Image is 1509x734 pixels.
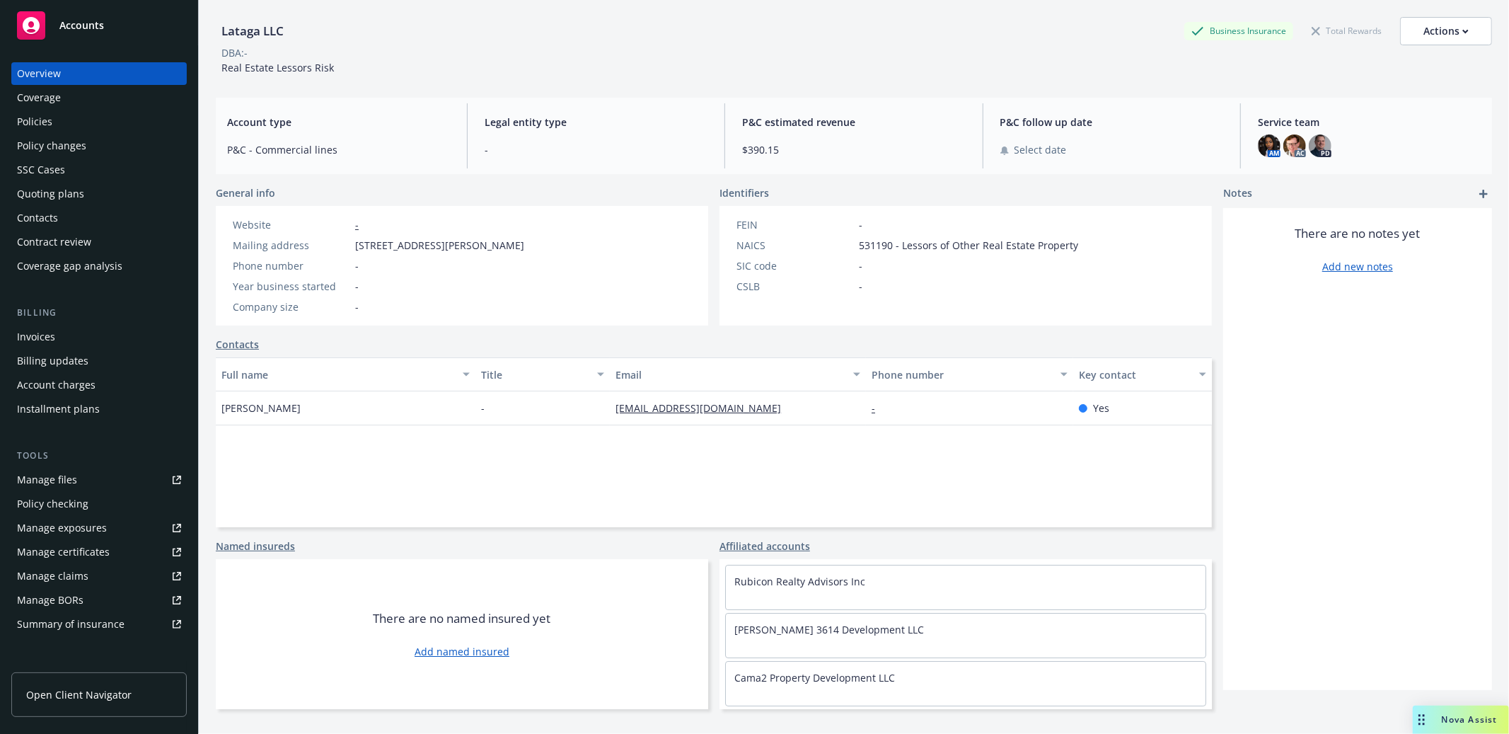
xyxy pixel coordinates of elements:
[17,231,91,253] div: Contract review
[1295,225,1421,242] span: There are no notes yet
[481,367,589,382] div: Title
[719,539,810,554] a: Affiliated accounts
[216,22,289,40] div: Lataga LLC
[485,142,707,157] span: -
[1079,367,1191,382] div: Key contact
[736,217,853,232] div: FEIN
[11,589,187,612] a: Manage BORs
[481,401,485,415] span: -
[216,337,259,352] a: Contacts
[742,115,965,130] span: P&C estimated revenue
[1423,18,1469,45] div: Actions
[1223,185,1252,202] span: Notes
[872,367,1052,382] div: Phone number
[11,449,187,463] div: Tools
[872,401,886,415] a: -
[11,493,187,515] a: Policy checking
[742,142,965,157] span: $390.15
[355,238,524,253] span: [STREET_ADDRESS][PERSON_NAME]
[719,185,769,200] span: Identifiers
[11,110,187,133] a: Policies
[11,207,187,229] a: Contacts
[1413,706,1430,734] div: Drag to move
[221,45,248,60] div: DBA: -
[11,255,187,277] a: Coverage gap analysis
[11,541,187,563] a: Manage certificates
[859,238,1078,253] span: 531190 - Lessors of Other Real Estate Property
[221,367,454,382] div: Full name
[11,398,187,420] a: Installment plans
[26,687,132,702] span: Open Client Navigator
[1413,706,1509,734] button: Nova Assist
[17,183,84,205] div: Quoting plans
[17,589,83,612] div: Manage BORs
[233,217,349,232] div: Website
[221,401,301,415] span: [PERSON_NAME]
[11,306,187,320] div: Billing
[866,357,1073,391] button: Phone number
[736,238,853,253] div: NAICS
[216,539,295,554] a: Named insureds
[11,86,187,109] a: Coverage
[485,115,707,130] span: Legal entity type
[17,134,86,157] div: Policy changes
[17,469,77,491] div: Manage files
[17,255,122,277] div: Coverage gap analysis
[355,258,359,273] span: -
[1309,134,1331,157] img: photo
[11,159,187,181] a: SSC Cases
[11,469,187,491] a: Manage files
[17,398,100,420] div: Installment plans
[17,159,65,181] div: SSC Cases
[17,326,55,348] div: Invoices
[1305,22,1389,40] div: Total Rewards
[221,61,334,74] span: Real Estate Lessors Risk
[1014,142,1067,157] span: Select date
[17,565,88,587] div: Manage claims
[610,357,866,391] button: Email
[355,279,359,294] span: -
[1283,134,1306,157] img: photo
[227,142,450,157] span: P&C - Commercial lines
[11,62,187,85] a: Overview
[734,671,895,684] a: Cama2 Property Development LLC
[859,217,862,232] span: -
[859,258,862,273] span: -
[17,86,61,109] div: Coverage
[11,517,187,539] a: Manage exposures
[227,115,450,130] span: Account type
[216,185,275,200] span: General info
[216,357,475,391] button: Full name
[374,610,551,627] span: There are no named insured yet
[859,279,862,294] span: -
[233,299,349,314] div: Company size
[1442,713,1498,726] span: Nova Assist
[233,258,349,273] div: Phone number
[17,493,88,515] div: Policy checking
[11,374,187,396] a: Account charges
[233,279,349,294] div: Year business started
[734,623,924,636] a: [PERSON_NAME] 3614 Development LLC
[615,367,845,382] div: Email
[1400,17,1492,45] button: Actions
[615,401,792,415] a: [EMAIL_ADDRESS][DOMAIN_NAME]
[11,134,187,157] a: Policy changes
[11,565,187,587] a: Manage claims
[734,575,865,588] a: Rubicon Realty Advisors Inc
[1258,115,1481,130] span: Service team
[736,279,853,294] div: CSLB
[11,183,187,205] a: Quoting plans
[17,62,61,85] div: Overview
[355,218,359,231] a: -
[17,350,88,372] div: Billing updates
[11,6,187,45] a: Accounts
[1184,22,1293,40] div: Business Insurance
[233,238,349,253] div: Mailing address
[475,357,611,391] button: Title
[1475,185,1492,202] a: add
[1093,401,1109,415] span: Yes
[1000,115,1223,130] span: P&C follow up date
[1258,134,1280,157] img: photo
[11,231,187,253] a: Contract review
